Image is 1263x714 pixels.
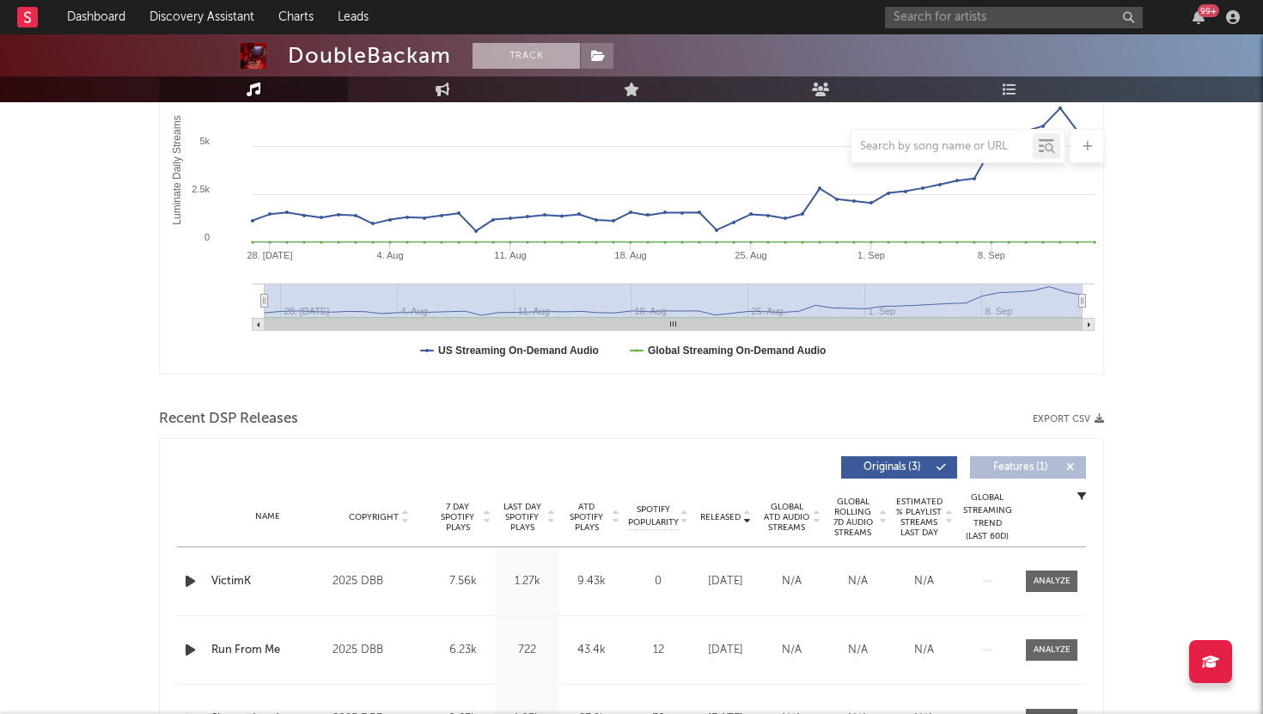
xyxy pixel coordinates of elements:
[473,43,580,69] button: Track
[211,573,324,590] a: VictimK
[735,250,766,260] text: 25. Aug
[211,642,324,659] a: Run From Me
[376,250,403,260] text: 4. Aug
[211,510,324,523] div: Name
[981,462,1060,473] span: Features ( 1 )
[204,232,210,242] text: 0
[159,409,298,430] span: Recent DSP Releases
[564,642,619,659] div: 43.4k
[288,43,451,69] div: DoubleBackam
[435,573,491,590] div: 7.56k
[851,140,1033,154] input: Search by song name or URL
[192,184,210,194] text: 2.5k
[1198,4,1219,17] div: 99 +
[349,512,399,522] span: Copyright
[333,571,426,592] div: 2025 DBB
[494,250,526,260] text: 11. Aug
[885,7,1143,28] input: Search for artists
[564,502,609,533] span: ATD Spotify Plays
[333,640,426,661] div: 2025 DBB
[700,512,741,522] span: Released
[1033,414,1104,424] button: Export CSV
[499,642,555,659] div: 722
[435,502,480,533] span: 7 Day Spotify Plays
[697,642,754,659] div: [DATE]
[628,573,688,590] div: 0
[763,573,821,590] div: N/A
[438,345,599,357] text: US Streaming On-Demand Audio
[763,642,821,659] div: N/A
[648,345,827,357] text: Global Streaming On-Demand Audio
[895,497,943,538] span: Estimated % Playlist Streams Last Day
[499,573,555,590] div: 1.27k
[895,642,953,659] div: N/A
[829,573,887,590] div: N/A
[1193,10,1205,24] button: 99+
[961,491,1013,543] div: Global Streaming Trend (Last 60D)
[171,115,183,224] text: Luminate Daily Streams
[829,642,887,659] div: N/A
[160,30,1103,374] svg: Luminate Daily Consumption
[628,503,679,529] span: Spotify Popularity
[763,502,810,533] span: Global ATD Audio Streams
[841,456,957,479] button: Originals(3)
[829,497,876,538] span: Global Rolling 7D Audio Streams
[628,642,688,659] div: 12
[852,462,931,473] span: Originals ( 3 )
[857,250,885,260] text: 1. Sep
[895,573,953,590] div: N/A
[978,250,1005,260] text: 8. Sep
[499,502,545,533] span: Last Day Spotify Plays
[435,642,491,659] div: 6.23k
[614,250,646,260] text: 18. Aug
[970,456,1086,479] button: Features(1)
[564,573,619,590] div: 9.43k
[697,573,754,590] div: [DATE]
[247,250,293,260] text: 28. [DATE]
